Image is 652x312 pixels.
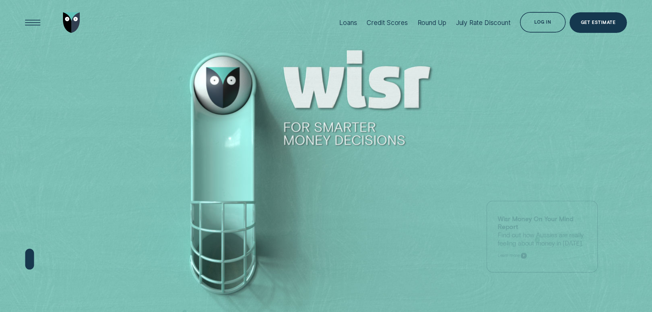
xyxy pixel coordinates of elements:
[23,12,43,33] button: Open Menu
[487,201,598,272] a: Wisr Money On Your Mind ReportFind out how Aussies are really feeling about money in [DATE].Learn...
[498,214,587,247] p: Find out how Aussies are really feeling about money in [DATE].
[456,19,511,27] div: July Rate Discount
[570,12,627,33] a: Get Estimate
[63,12,80,33] img: Wisr
[520,12,565,33] button: Log in
[418,19,447,27] div: Round Up
[498,253,520,258] span: Learn more
[367,19,408,27] div: Credit Scores
[498,214,574,230] strong: Wisr Money On Your Mind Report
[339,19,357,27] div: Loans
